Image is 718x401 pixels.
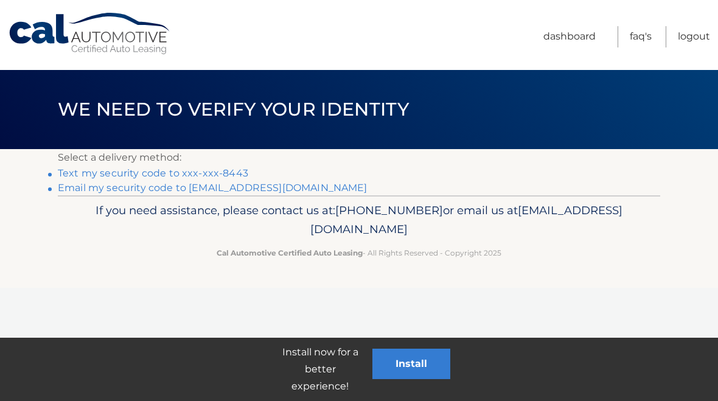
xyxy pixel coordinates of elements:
a: Cal Automotive [8,12,172,55]
button: Install [372,349,450,379]
p: - All Rights Reserved - Copyright 2025 [66,246,652,259]
a: Dashboard [543,26,596,47]
strong: Cal Automotive Certified Auto Leasing [217,248,363,257]
p: If you need assistance, please contact us at: or email us at [66,201,652,240]
p: Select a delivery method: [58,149,660,166]
a: Email my security code to [EMAIL_ADDRESS][DOMAIN_NAME] [58,182,368,194]
p: Install now for a better experience! [268,344,372,395]
a: Text my security code to xxx-xxx-8443 [58,167,248,179]
span: [PHONE_NUMBER] [335,203,443,217]
span: We need to verify your identity [58,98,409,120]
a: Logout [678,26,710,47]
a: FAQ's [630,26,652,47]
